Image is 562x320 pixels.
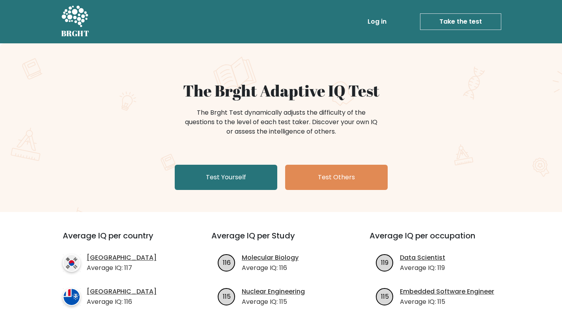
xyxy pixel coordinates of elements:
[400,297,494,307] p: Average IQ: 115
[223,258,231,267] text: 116
[87,253,157,262] a: [GEOGRAPHIC_DATA]
[400,263,445,273] p: Average IQ: 119
[211,231,351,250] h3: Average IQ per Study
[223,292,231,301] text: 115
[400,253,445,262] a: Data Scientist
[61,29,90,38] h5: BRGHT
[175,165,277,190] a: Test Yourself
[285,165,388,190] a: Test Others
[381,292,389,301] text: 115
[63,254,80,272] img: country
[242,287,305,296] a: Nuclear Engineering
[242,263,299,273] p: Average IQ: 116
[183,108,380,136] div: The Brght Test dynamically adjusts the difficulty of the questions to the level of each test take...
[381,258,388,267] text: 119
[87,287,157,296] a: [GEOGRAPHIC_DATA]
[242,253,299,262] a: Molecular Biology
[89,81,474,100] h1: The Brght Adaptive IQ Test
[87,297,157,307] p: Average IQ: 116
[420,13,501,30] a: Take the test
[242,297,305,307] p: Average IQ: 115
[400,287,494,296] a: Embedded Software Engineer
[61,3,90,40] a: BRGHT
[87,263,157,273] p: Average IQ: 117
[63,231,183,250] h3: Average IQ per country
[63,288,80,306] img: country
[370,231,509,250] h3: Average IQ per occupation
[364,14,390,30] a: Log in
